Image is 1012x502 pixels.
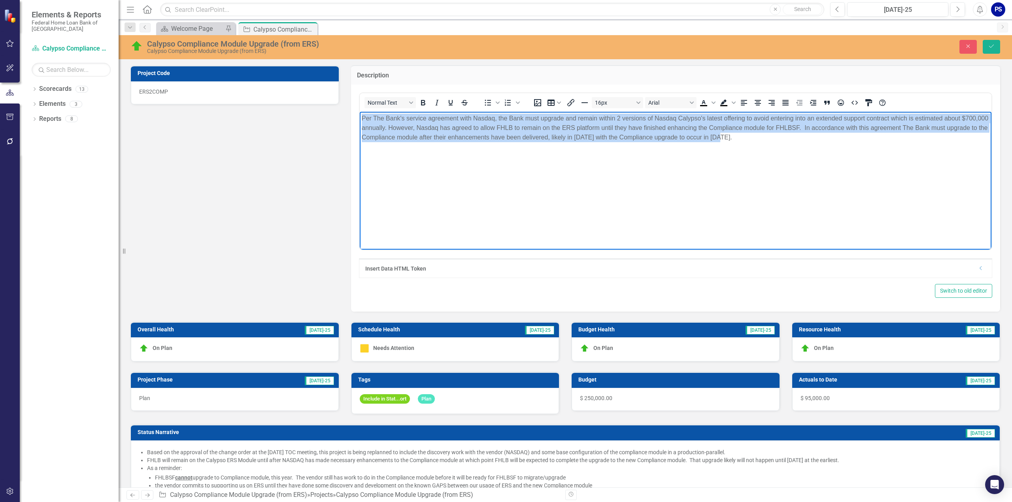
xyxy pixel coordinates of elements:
button: Insert/edit link [564,97,578,108]
iframe: Rich Text Area [360,112,992,250]
button: HTML Editor [848,97,861,108]
button: Font size 16px [592,97,643,108]
div: Text color Black [697,97,717,108]
span: Normal Text [368,100,406,106]
a: Calypso Compliance Module Upgrade (from ERS) [32,44,111,53]
button: Block Normal Text [364,97,416,108]
img: ClearPoint Strategy [4,9,18,23]
span: Plan [418,394,435,404]
a: Welcome Page [158,24,223,34]
a: Scorecards [39,85,72,94]
h3: Description [357,72,995,79]
span: $ 250,000.00 [580,395,612,401]
button: [DATE]-25 [847,2,948,17]
a: Projects [310,491,333,498]
button: Switch to old editor [935,284,992,298]
div: Calypso Compliance Module Upgrade (from ERS) [147,48,624,54]
button: Help [876,97,889,108]
button: Insert image [531,97,544,108]
div: 3 [70,101,82,107]
h3: Schedule Health [358,327,473,333]
div: Background color Black [717,97,737,108]
span: [DATE]-25 [305,326,334,335]
button: CSS Editor [862,97,875,108]
div: Calypso Compliance Module Upgrade (from ERS) [336,491,473,498]
button: Increase indent [806,97,820,108]
strong: cannot [175,474,193,481]
button: Italic [430,97,444,108]
div: [DATE]-25 [850,5,946,15]
span: Arial [648,100,687,106]
button: Justify [779,97,792,108]
h3: Tags [358,377,555,383]
li: FHLBSF upgrade to Compliance module, this year. The vendor still has work to do in the Compliance... [155,474,991,481]
div: Calypso Compliance Module Upgrade (from ERS) [253,24,315,34]
button: Align left [737,97,751,108]
button: Underline [444,97,457,108]
a: Reports [39,115,61,124]
span: 16px [595,100,634,106]
button: Table [545,97,564,108]
span: Needs Attention [373,345,414,351]
span: $ 95,000.00 [801,395,830,401]
span: On Plan [593,345,613,351]
div: Calypso Compliance Module Upgrade (from ERS) [147,39,624,48]
span: Include in Stat...ort [360,394,410,404]
a: Calypso Compliance Module Upgrade (from ERS) [170,491,307,498]
img: On Plan [580,344,589,353]
span: [DATE]-25 [966,326,995,335]
h3: Resource Health [799,327,914,333]
input: Search ClearPoint... [160,3,824,17]
div: Welcome Page [171,24,223,34]
span: Elements & Reports [32,10,111,19]
button: PS [991,2,1005,17]
li: As a reminder: [147,464,991,489]
span: [DATE]-25 [305,376,334,385]
li: FHLB will remain on the Calypso ERS Module until after NASDAQ has made necessary enhancements to ... [147,456,991,464]
img: On Plan [139,344,149,353]
img: On Plan [801,344,810,353]
h3: Status Narrative [138,429,635,435]
button: Strikethrough [458,97,471,108]
span: Plan [139,395,150,401]
div: Open Intercom Messenger [985,475,1004,494]
h3: Actuals to Date [799,377,910,383]
span: [DATE]-25 [966,376,995,385]
button: Search [783,4,822,15]
button: Align right [765,97,778,108]
a: Elements [39,100,66,109]
input: Search Below... [32,63,111,77]
span: Search [794,6,811,12]
div: 13 [76,86,88,92]
img: Needs Attention [360,344,369,353]
h3: Budget Health [578,327,686,333]
span: On Plan [153,345,172,351]
li: the vendor commits to supporting us on ERS until they have done some discovery and development on... [155,481,991,489]
button: Decrease indent [793,97,806,108]
span: On Plan [814,345,834,351]
small: Federal Home Loan Bank of [GEOGRAPHIC_DATA] [32,19,111,32]
span: ERS2COMP [139,88,168,95]
span: [DATE]-25 [525,326,554,335]
div: Numbered list [501,97,521,108]
button: Horizontal line [578,97,591,108]
h3: Budget [578,377,776,383]
div: » » [159,491,559,500]
div: 8 [65,116,78,122]
div: Bullet list [481,97,501,108]
li: Based on the approval of the change order at the [DATE] TOC meeting, this project is being replan... [147,448,991,456]
span: [DATE]-25 [746,326,775,335]
button: Font Arial [645,97,697,108]
h3: Overall Health [138,327,245,333]
button: Blockquote [820,97,834,108]
span: [DATE]-25 [966,429,995,438]
button: Align center [751,97,765,108]
h3: Project Code [138,70,335,76]
button: Emojis [834,97,848,108]
h3: Project Phase [138,377,244,383]
img: On Plan [130,40,143,53]
div: Insert Data HTML Token [365,265,974,273]
button: Bold [416,97,430,108]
